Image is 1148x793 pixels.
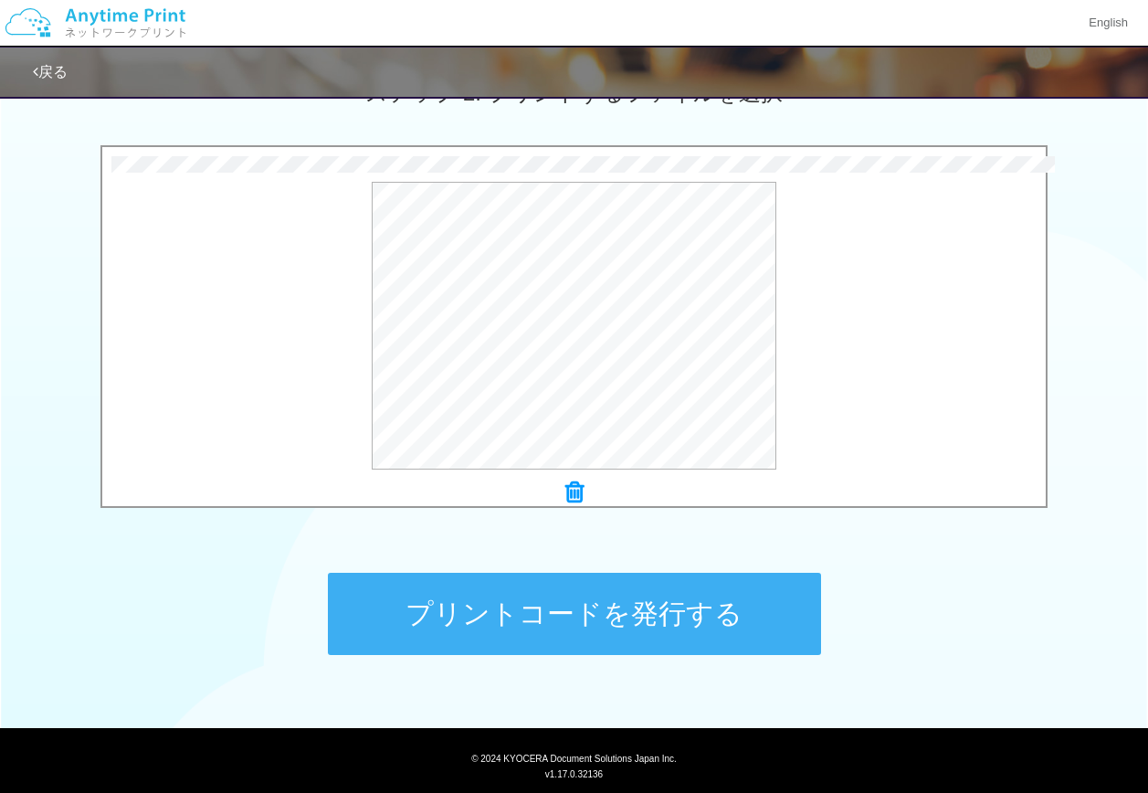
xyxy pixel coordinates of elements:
[545,768,603,779] span: v1.17.0.32136
[471,752,677,764] span: © 2024 KYOCERA Document Solutions Japan Inc.
[328,573,821,655] button: プリントコードを発行する
[365,80,782,105] span: ステップ 2: プリントするファイルを選択
[33,64,68,79] a: 戻る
